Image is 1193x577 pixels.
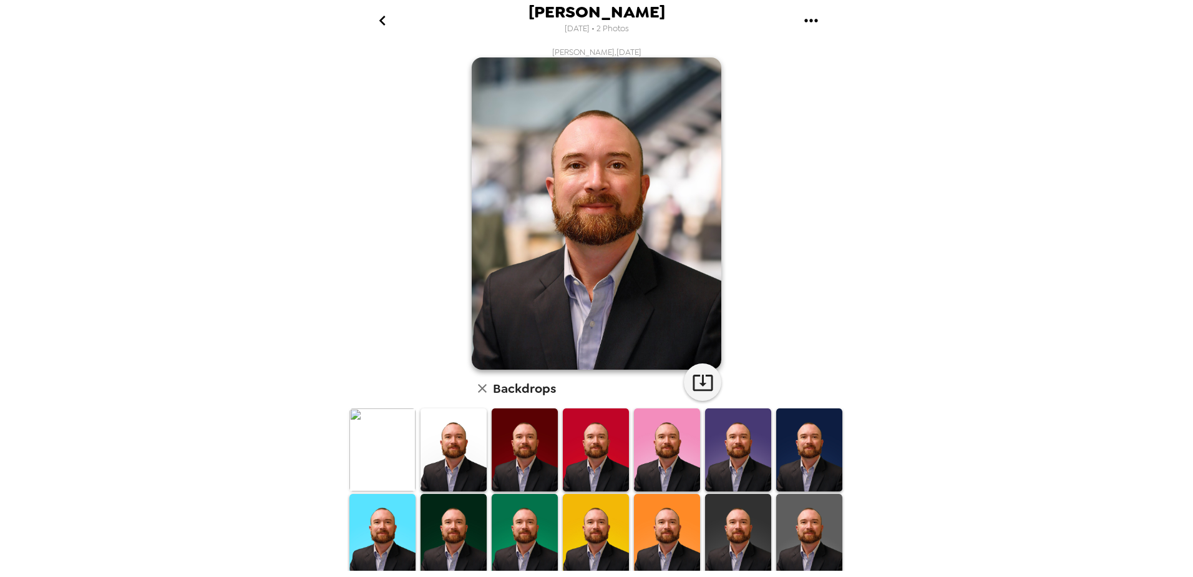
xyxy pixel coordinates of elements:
img: user [472,57,721,370]
img: Original [349,408,416,491]
h6: Backdrops [493,378,556,398]
span: [PERSON_NAME] [528,4,665,21]
span: [DATE] • 2 Photos [565,21,629,37]
span: [PERSON_NAME] , [DATE] [552,47,641,57]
